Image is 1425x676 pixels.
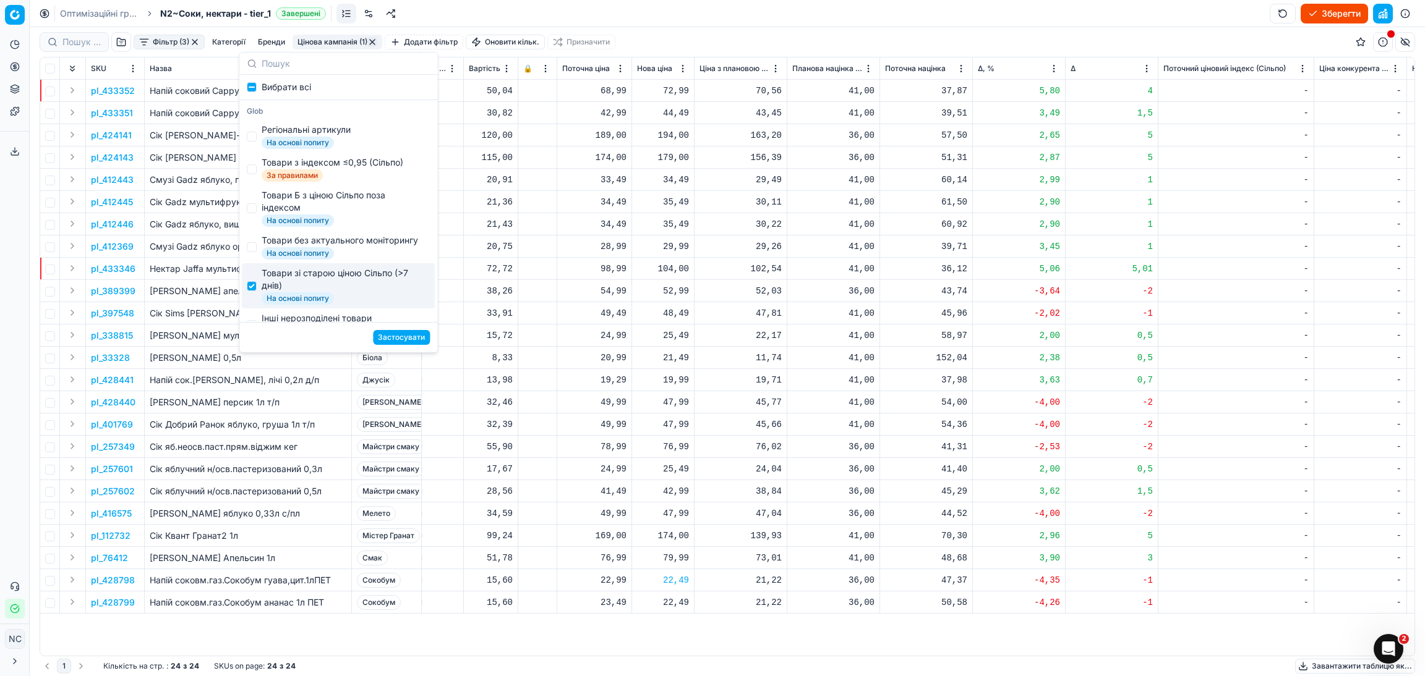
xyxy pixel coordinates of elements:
[65,416,80,431] button: Expand
[792,151,875,164] div: 36,00
[1163,352,1309,364] div: -
[1163,263,1309,275] div: -
[469,285,513,297] div: 38,26
[1071,263,1153,275] div: 5,01
[637,374,689,386] div: 19,99
[65,127,80,142] button: Expand
[1163,196,1309,208] div: -
[262,292,334,305] span: На основі попиту
[792,352,875,364] div: 41,00
[700,307,782,319] div: 47,81
[637,196,689,208] div: 35,49
[91,174,134,186] button: pl_412443
[1163,85,1309,97] div: -
[65,483,80,498] button: Expand
[373,330,430,345] button: Застосувати
[262,214,334,227] span: На основі попиту
[1071,151,1153,164] div: 5
[150,263,346,275] p: Нектар Jaffa мультифрукт 0,95л т/п
[469,329,513,342] div: 15,72
[700,374,782,386] div: 19,71
[91,574,135,586] button: pl_428798
[1163,307,1309,319] div: -
[171,661,181,671] strong: 24
[91,285,135,297] p: pl_389399
[562,64,610,74] span: Поточна ціна
[1295,659,1415,674] button: Завантажити таблицю як...
[267,661,277,671] strong: 24
[1071,174,1153,186] div: 1
[1319,107,1401,119] div: -
[978,107,1060,119] div: 3,49
[357,395,429,410] span: [PERSON_NAME]
[150,418,346,431] p: Сік Добрий Ранок яблуко, груша 1л т/п
[91,441,135,453] p: pl_257349
[150,64,172,74] span: Назва
[792,329,875,342] div: 41,00
[1071,374,1153,386] div: 0,7
[150,240,346,253] p: Смузі Gadz яблуко оригінальне 0,12л д/п
[885,64,946,74] span: Поточна націнка
[91,396,135,408] button: pl_428440
[885,151,967,164] div: 51,31
[65,394,80,409] button: Expand
[469,196,513,208] div: 21,36
[637,64,672,74] span: Нова ціна
[792,85,875,97] div: 41,00
[262,137,334,149] span: На основі попиту
[885,285,967,297] div: 43,74
[637,307,689,319] div: 48,49
[65,594,80,609] button: Expand
[286,661,296,671] strong: 24
[885,307,967,319] div: 45,96
[469,129,513,142] div: 120,00
[1163,151,1309,164] div: -
[65,61,80,76] button: Expand all
[885,240,967,253] div: 39,71
[160,7,271,20] span: N2~Соки, нектари - tier_1
[91,64,106,74] span: SKU
[262,189,425,214] div: Товари Б з ціною Сільпо поза індексом
[469,307,513,319] div: 33,91
[1071,129,1153,142] div: 5
[150,307,346,319] p: Сік Sims [PERSON_NAME]. ягідний 0,3 л с/пл
[357,417,429,432] span: [PERSON_NAME]
[978,352,1060,364] div: 2,38
[65,550,80,565] button: Expand
[978,129,1060,142] div: 2,65
[91,552,128,564] p: pl_76412
[385,35,463,49] button: Додати фільтр
[562,129,627,142] div: 189,00
[91,596,135,609] button: pl_428799
[637,151,689,164] div: 179,00
[885,129,967,142] div: 57,50
[637,107,689,119] div: 44,49
[1319,352,1401,364] div: -
[562,307,627,319] div: 49,49
[91,463,133,475] p: pl_257601
[700,352,782,364] div: 11,74
[469,107,513,119] div: 30,82
[637,263,689,275] div: 104,00
[1163,107,1309,119] div: -
[253,35,290,49] button: Бренди
[792,307,875,319] div: 41,00
[637,329,689,342] div: 25,49
[91,218,134,230] button: pl_412446
[91,307,134,319] p: pl_397548
[978,151,1060,164] div: 2,87
[65,105,80,120] button: Expand
[1319,285,1401,297] div: -
[91,530,131,542] p: pl_112732
[262,312,372,324] div: Інші нерозподілені товари
[700,329,782,342] div: 22,17
[65,572,80,587] button: Expand
[150,85,346,97] p: Напій соковий Cappy ягідний 1л ПЕТ
[91,240,134,253] button: pl_412369
[1071,85,1153,97] div: 4
[885,329,967,342] div: 58,97
[978,263,1060,275] div: 5,06
[357,350,388,365] span: Біола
